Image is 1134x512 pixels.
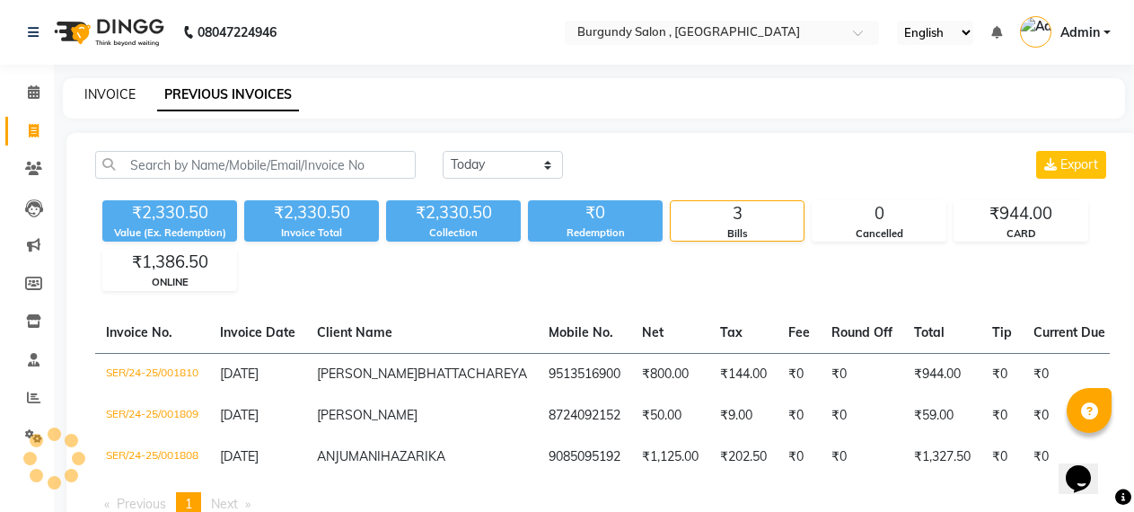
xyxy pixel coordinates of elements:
td: ₹1,125.00 [631,437,709,478]
div: 0 [813,201,945,226]
span: 1 [185,496,192,512]
span: Total [914,324,945,340]
b: 08047224946 [198,7,277,57]
td: ₹1,327.50 [903,437,981,478]
span: Export [1060,156,1098,172]
div: ₹1,386.50 [103,250,236,275]
td: ₹0 [821,353,903,395]
div: 3 [671,201,804,226]
span: Mobile No. [549,324,613,340]
td: ₹0 [778,395,821,437]
div: Redemption [528,225,663,241]
div: ₹2,330.50 [244,200,379,225]
td: 8724092152 [538,395,631,437]
td: ₹0 [821,395,903,437]
span: Previous [117,496,166,512]
span: Invoice No. [106,324,172,340]
input: Search by Name/Mobile/Email/Invoice No [95,151,416,179]
span: [PERSON_NAME] [317,407,418,423]
a: PREVIOUS INVOICES [157,79,299,111]
div: ONLINE [103,275,236,290]
button: Export [1036,151,1106,179]
div: Invoice Total [244,225,379,241]
span: Fee [788,324,810,340]
span: [DATE] [220,366,259,382]
td: ₹0 [778,353,821,395]
td: SER/24-25/001810 [95,353,209,395]
span: [PERSON_NAME] [317,366,418,382]
td: ₹0 [981,437,1023,478]
div: ₹2,330.50 [386,200,521,225]
td: ₹0 [1023,395,1116,437]
td: ₹0 [981,353,1023,395]
div: ₹944.00 [954,201,1087,226]
div: Collection [386,225,521,241]
span: Invoice Date [220,324,295,340]
td: ₹59.00 [903,395,981,437]
span: BHATTACHAREYA [418,366,527,382]
td: ₹144.00 [709,353,778,395]
span: Tip [992,324,1012,340]
span: Net [642,324,664,340]
td: ₹0 [1023,353,1116,395]
a: INVOICE [84,86,136,102]
td: ₹944.00 [903,353,981,395]
td: ₹0 [778,437,821,478]
td: 9513516900 [538,353,631,395]
img: Admin [1020,16,1051,48]
span: Admin [1060,23,1100,42]
iframe: chat widget [1059,440,1116,494]
div: CARD [954,226,1087,242]
td: ₹800.00 [631,353,709,395]
td: SER/24-25/001808 [95,437,209,478]
div: ₹0 [528,200,663,225]
span: [DATE] [220,407,259,423]
div: Bills [671,226,804,242]
td: SER/24-25/001809 [95,395,209,437]
div: ₹2,330.50 [102,200,237,225]
span: Current Due [1033,324,1105,340]
span: Client Name [317,324,392,340]
span: Tax [720,324,743,340]
span: Round Off [831,324,892,340]
td: ₹0 [1023,437,1116,478]
span: ANJUMANI [317,448,381,464]
td: 9085095192 [538,437,631,478]
td: ₹50.00 [631,395,709,437]
span: [DATE] [220,448,259,464]
td: ₹0 [981,395,1023,437]
span: Next [211,496,238,512]
span: HAZARIKA [381,448,445,464]
img: logo [46,7,169,57]
div: Cancelled [813,226,945,242]
td: ₹202.50 [709,437,778,478]
td: ₹9.00 [709,395,778,437]
td: ₹0 [821,437,903,478]
div: Value (Ex. Redemption) [102,225,237,241]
